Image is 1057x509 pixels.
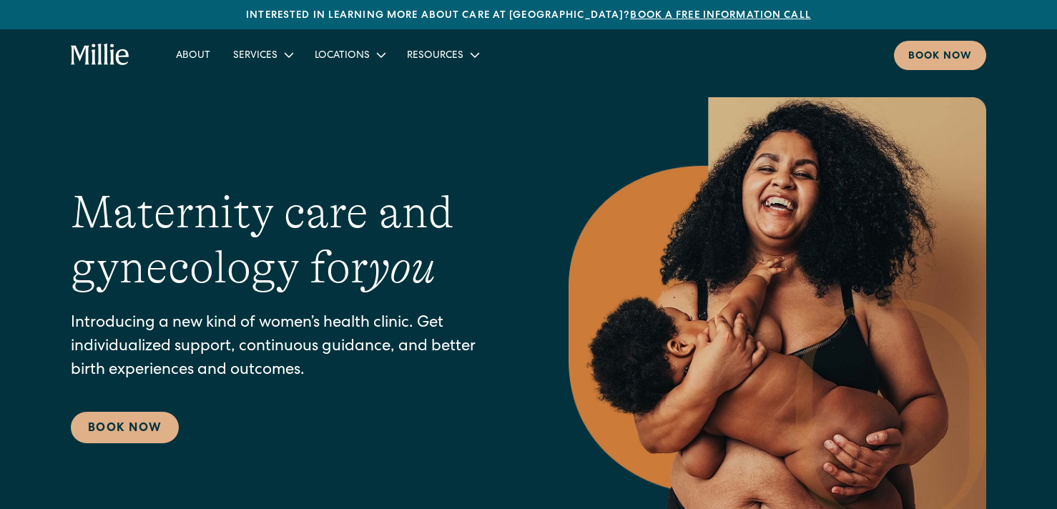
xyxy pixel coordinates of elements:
div: Services [222,43,303,66]
p: Introducing a new kind of women’s health clinic. Get individualized support, continuous guidance,... [71,312,511,383]
a: About [164,43,222,66]
em: you [368,242,436,293]
a: Book now [894,41,986,70]
div: Resources [407,49,463,64]
div: Locations [303,43,395,66]
div: Resources [395,43,489,66]
a: Book Now [71,412,179,443]
div: Locations [315,49,370,64]
a: home [71,44,130,66]
div: Services [233,49,277,64]
h1: Maternity care and gynecology for [71,185,511,295]
a: Book a free information call [630,11,810,21]
div: Book now [908,49,972,64]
